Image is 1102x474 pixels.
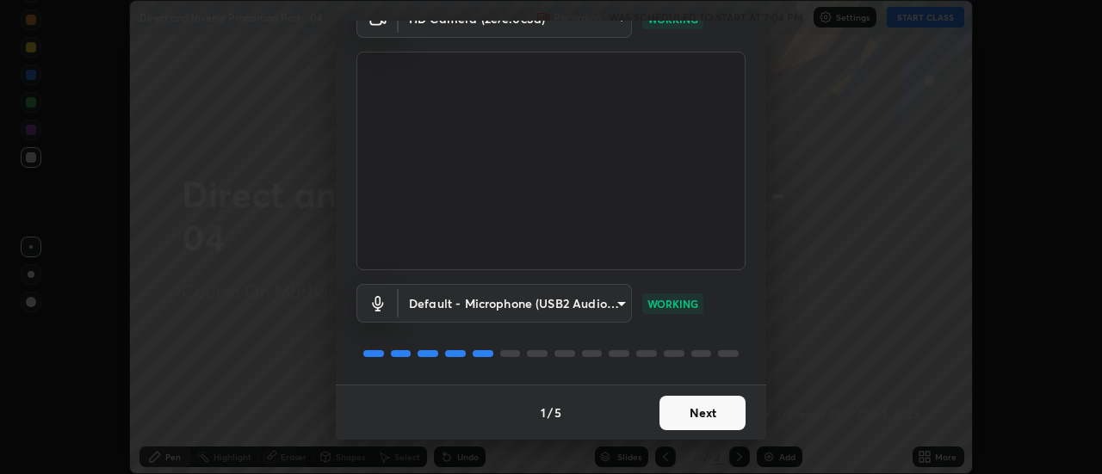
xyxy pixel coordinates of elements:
[548,403,553,422] h4: /
[554,403,561,422] h4: 5
[659,396,746,430] button: Next
[399,284,632,323] div: HD Camera (2e7e:0c3d)
[647,296,698,311] p: WORKING
[541,403,546,422] h4: 1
